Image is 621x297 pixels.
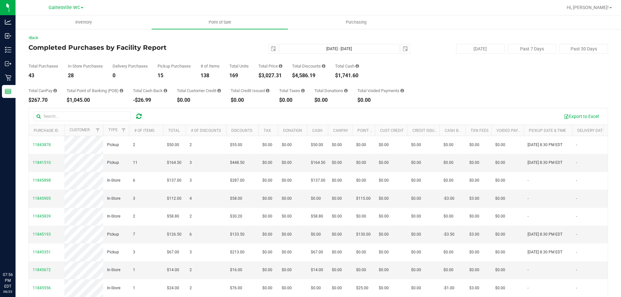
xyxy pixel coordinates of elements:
[528,213,528,219] span: -
[443,249,453,255] span: $0.00
[356,285,368,291] span: $25.00
[107,267,120,273] span: In-Store
[576,177,577,184] span: -
[496,128,528,133] a: Voided Payment
[93,125,103,136] a: Filter
[311,160,325,166] span: $164.50
[5,88,11,95] inline-svg: Reports
[230,160,245,166] span: $448.50
[167,267,179,273] span: $14.00
[133,98,167,103] div: -$26.99
[118,125,129,136] a: Filter
[445,128,466,133] a: Cash Back
[16,16,152,29] a: Inventory
[28,64,58,68] div: Total Purchases
[190,142,192,148] span: 2
[190,231,192,238] span: 6
[411,142,421,148] span: $0.00
[230,231,245,238] span: $133.50
[443,196,454,202] span: -$3.00
[529,128,566,133] a: Pickup Date & Time
[332,160,342,166] span: $0.00
[167,231,181,238] span: $126.50
[495,285,505,291] span: $0.00
[282,177,292,184] span: $0.00
[262,267,272,273] span: $0.00
[167,285,179,291] span: $24.00
[469,160,479,166] span: $0.00
[282,231,292,238] span: $0.00
[262,213,272,219] span: $0.00
[133,267,135,273] span: 1
[495,267,505,273] span: $0.00
[311,196,321,202] span: $0.00
[443,285,454,291] span: -$1.00
[411,177,421,184] span: $0.00
[5,47,11,53] inline-svg: Inventory
[469,267,479,273] span: $0.00
[133,285,135,291] span: 1
[576,196,577,202] span: -
[356,196,371,202] span: $115.00
[158,73,191,78] div: 15
[528,160,562,166] span: [DATE] 8:30 PM EDT
[379,249,389,255] span: $0.00
[231,89,269,93] div: Total Credit Issued
[332,285,342,291] span: $0.00
[190,285,192,291] span: 2
[356,249,366,255] span: $0.00
[33,250,51,254] span: 11845351
[576,285,577,291] span: -
[495,249,505,255] span: $0.00
[495,196,505,202] span: $0.00
[443,142,453,148] span: $0.00
[217,89,221,93] i: Sum of the successful, non-voided payments using account credit for all purchases in the date range.
[560,44,608,54] button: Past 30 Days
[68,73,103,78] div: 28
[28,89,57,93] div: Total CanPay
[67,98,123,103] div: $1,045.00
[332,249,342,255] span: $0.00
[201,64,220,68] div: # of Items
[70,128,90,132] a: Customer
[528,285,528,291] span: -
[576,267,577,273] span: -
[269,44,278,53] span: select
[190,196,192,202] span: 4
[355,64,359,68] i: Sum of the successful, non-voided cash payment transactions for all purchases in the date range. ...
[567,5,609,10] span: Hi, [PERSON_NAME]!
[356,177,366,184] span: $0.00
[469,142,479,148] span: $0.00
[33,196,51,201] span: 11845905
[380,128,404,133] a: Cust Credit
[292,73,325,78] div: $4,586.19
[108,128,118,132] a: Type
[576,249,577,255] span: -
[411,267,421,273] span: $0.00
[28,73,58,78] div: 43
[576,142,577,148] span: -
[282,267,292,273] span: $0.00
[67,89,123,93] div: Total Point of Banking (POB)
[167,160,181,166] span: $164.50
[133,142,135,148] span: 2
[379,160,389,166] span: $0.00
[258,73,282,78] div: $3,027.31
[167,213,179,219] span: $58.80
[528,177,528,184] span: -
[379,285,389,291] span: $0.00
[262,196,272,202] span: $0.00
[332,142,342,148] span: $0.00
[177,89,221,93] div: Total Customer Credit
[528,267,528,273] span: -
[311,142,323,148] span: $50.00
[3,289,13,294] p: 08/25
[167,177,181,184] span: $137.00
[282,285,292,291] span: $0.00
[443,231,454,238] span: -$3.50
[133,89,167,93] div: Total Cash Back
[107,177,120,184] span: In-Store
[167,142,179,148] span: $50.00
[33,178,51,183] span: 11845898
[231,128,252,133] a: Discounts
